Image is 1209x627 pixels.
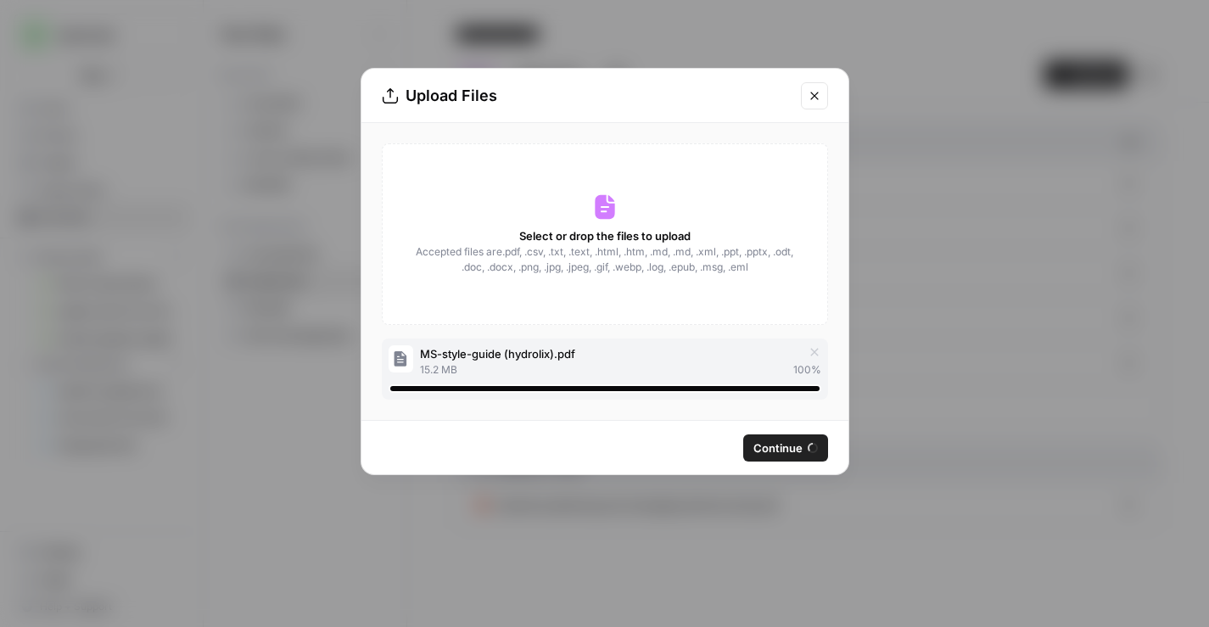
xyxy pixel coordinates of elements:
span: Accepted files are .pdf, .csv, .txt, .text, .html, .htm, .md, .md, .xml, .ppt, .pptx, .odt, .doc,... [415,244,795,275]
span: 15.2 MB [420,362,457,378]
span: Continue [753,439,803,456]
button: Close modal [801,82,828,109]
span: Select or drop the files to upload [519,227,691,244]
button: Continue [743,434,828,462]
span: MS-style-guide (hydrolix).pdf [420,345,575,362]
div: Upload Files [382,84,791,108]
span: 100 % [793,362,821,378]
